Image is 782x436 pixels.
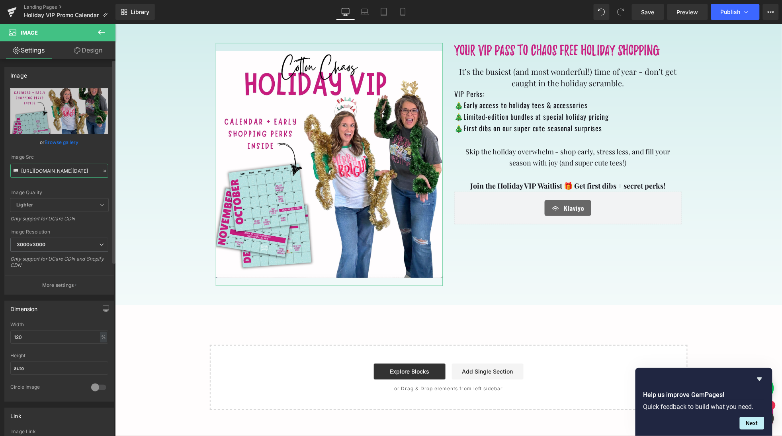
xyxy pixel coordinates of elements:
[17,241,45,247] b: 3000x3000
[763,4,779,20] button: More
[10,408,22,419] div: Link
[45,135,79,149] a: Browse gallery
[10,322,108,327] div: Width
[10,384,83,392] div: Circle Image
[10,301,38,312] div: Dimension
[355,4,374,20] a: Laptop
[24,4,115,10] a: Landing Pages
[131,8,149,16] span: Library
[24,12,99,18] span: Holiday VIP Promo Calendar
[667,4,708,20] a: Preview
[10,331,108,344] input: auto
[613,4,629,20] button: Redo
[344,42,562,64] span: It’s the busiest (and most wonderful!) time of year - don’t get caught in the holiday scramble.
[10,256,108,274] div: Only support for UCare CDN and Shopify CDN
[643,390,764,400] h2: Help us improve GemPages!
[16,202,33,208] b: Lighter
[449,179,469,189] span: Klaviyo
[115,4,155,20] a: New Library
[340,19,567,35] h1: Your VIP pass to chaos free holiday shopping
[594,4,610,20] button: Undo
[259,340,330,356] a: Explore Blocks
[340,99,487,109] span: 🎄First dibs on our super cute seasonal surprises
[42,282,74,289] p: More settings
[721,9,741,15] span: Publish
[337,340,409,356] a: Add Single Section
[374,4,393,20] a: Tablet
[10,229,108,235] div: Image Resolution
[10,138,108,146] div: or
[643,374,764,430] div: Help us improve GemPages!
[10,154,108,160] div: Image Src
[10,68,27,79] div: Image
[340,65,370,75] span: VIP Perks:
[393,4,413,20] a: Mobile
[340,122,567,145] p: Skip the holiday overwhelm - shop early, stress less, and fill your season with joy (and super cu...
[336,4,355,20] a: Desktop
[21,29,38,36] span: Image
[108,362,560,368] p: or Drag & Drop elements from left sidebar
[711,4,760,20] button: Publish
[755,374,764,384] button: Hide survey
[100,332,107,343] div: %
[10,164,108,178] input: Link
[10,216,108,227] div: Only support for UCare CDN
[10,190,108,195] div: Image Quality
[641,8,655,16] span: Save
[355,157,551,167] b: Join the Holiday VIP Waitlist 🎁 Get first dibs + secret perks!
[340,88,494,98] span: 🎄Limited-edition bundles at special holiday pricing
[610,380,661,406] inbox-online-store-chat: Shopify online store chat
[340,76,473,86] span: 🎄Early access to holiday tees & accessories
[5,276,114,294] button: More settings
[10,429,108,434] div: Image Link
[740,417,764,430] button: Next question
[677,8,698,16] span: Preview
[10,362,108,375] input: auto
[59,41,117,59] a: Design
[643,403,764,411] p: Quick feedback to build what you need.
[10,353,108,358] div: Height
